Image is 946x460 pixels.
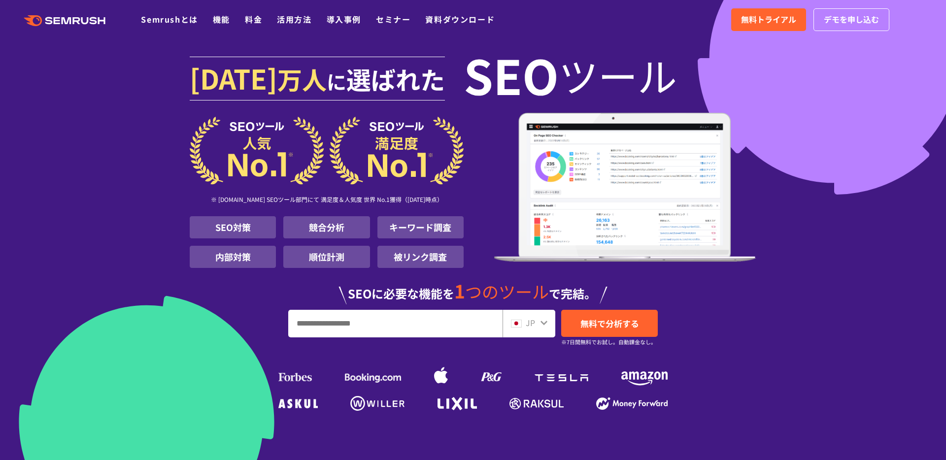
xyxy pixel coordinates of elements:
[283,246,370,268] li: 順位計測
[731,8,806,31] a: 無料トライアル
[425,13,495,25] a: 資料ダウンロード
[277,13,311,25] a: 活用方法
[464,55,559,95] span: SEO
[190,272,756,304] div: SEOに必要な機能を
[559,55,677,95] span: ツール
[277,61,327,97] span: 万人
[289,310,502,337] input: URL、キーワードを入力してください
[190,58,277,98] span: [DATE]
[327,13,361,25] a: 導入事例
[190,216,276,238] li: SEO対策
[327,67,346,96] span: に
[580,317,639,329] span: 無料で分析する
[561,310,658,337] a: 無料で分析する
[283,216,370,238] li: 競合分析
[549,285,596,302] span: で完結。
[190,246,276,268] li: 内部対策
[245,13,262,25] a: 料金
[454,277,465,304] span: 1
[377,216,464,238] li: キーワード調査
[561,337,656,347] small: ※7日間無料でお試し。自動課金なし。
[377,246,464,268] li: 被リンク調査
[741,13,796,26] span: 無料トライアル
[190,185,464,216] div: ※ [DOMAIN_NAME] SEOツール部門にて 満足度＆人気度 世界 No.1獲得（[DATE]時点）
[213,13,230,25] a: 機能
[824,13,879,26] span: デモを申し込む
[376,13,410,25] a: セミナー
[526,317,535,329] span: JP
[465,279,549,303] span: つのツール
[141,13,198,25] a: Semrushとは
[813,8,889,31] a: デモを申し込む
[346,61,445,97] span: 選ばれた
